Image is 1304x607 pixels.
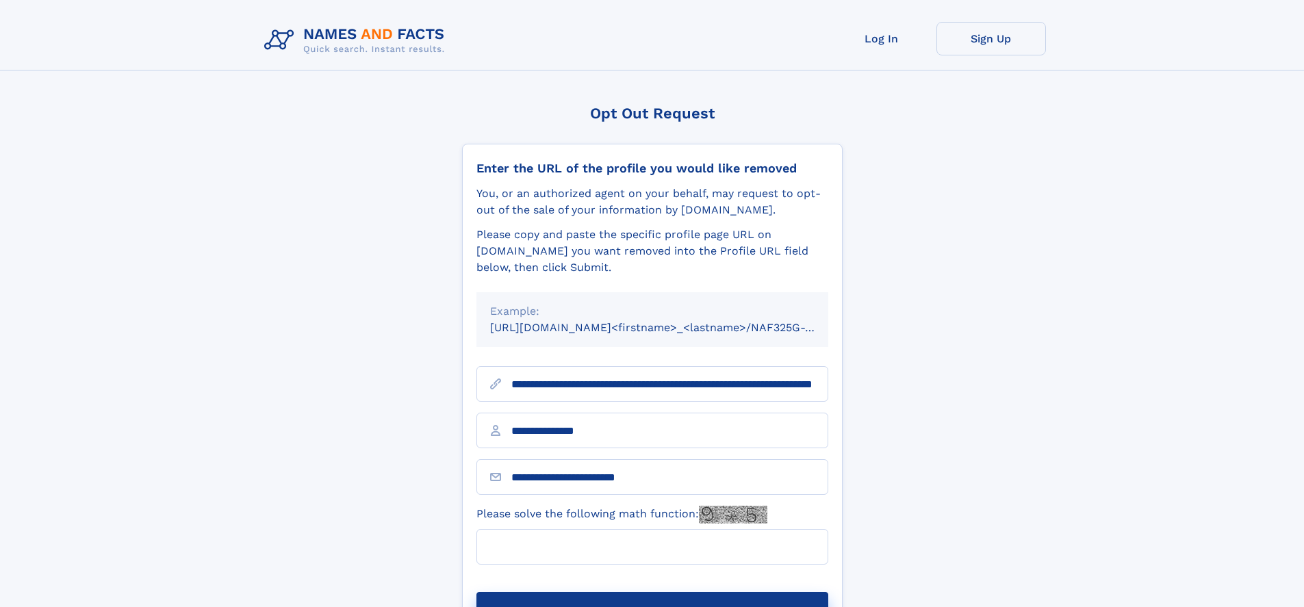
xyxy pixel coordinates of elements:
div: Opt Out Request [462,105,843,122]
label: Please solve the following math function: [476,506,767,524]
a: Log In [827,22,936,55]
a: Sign Up [936,22,1046,55]
img: Logo Names and Facts [259,22,456,59]
div: Please copy and paste the specific profile page URL on [DOMAIN_NAME] you want removed into the Pr... [476,227,828,276]
div: Example: [490,303,815,320]
div: You, or an authorized agent on your behalf, may request to opt-out of the sale of your informatio... [476,185,828,218]
div: Enter the URL of the profile you would like removed [476,161,828,176]
small: [URL][DOMAIN_NAME]<firstname>_<lastname>/NAF325G-xxxxxxxx [490,321,854,334]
